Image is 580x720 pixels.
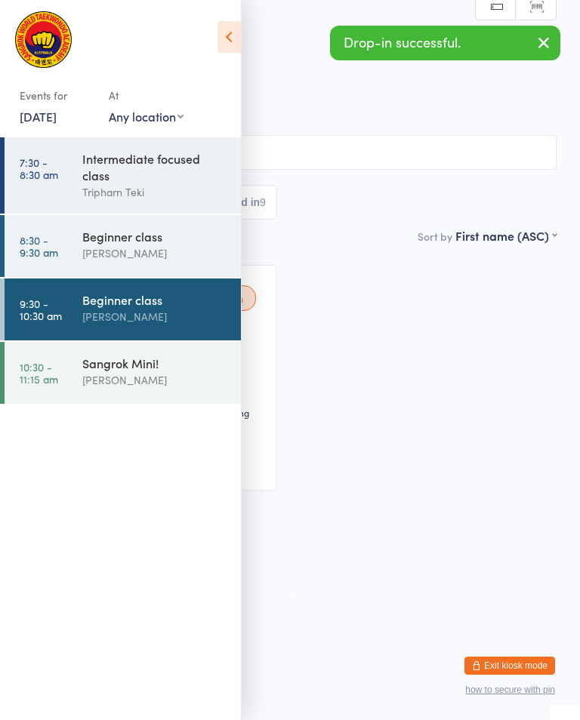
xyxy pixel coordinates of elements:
[82,228,228,245] div: Beginner class
[5,137,241,214] a: 7:30 -8:30 amIntermediate focused classTripharn Teki
[82,245,228,262] div: [PERSON_NAME]
[260,196,266,208] div: 9
[15,11,72,68] img: Sangrok World Taekwondo Academy
[464,657,555,675] button: Exit kiosk mode
[23,99,557,114] span: Taekwondo
[20,361,58,385] time: 10:30 - 11:15 am
[20,108,57,125] a: [DATE]
[5,278,241,340] a: 9:30 -10:30 amBeginner class[PERSON_NAME]
[20,234,58,258] time: 8:30 - 9:30 am
[418,229,452,244] label: Sort by
[465,685,555,695] button: how to secure with pin
[82,355,228,371] div: Sangrok Mini!
[20,156,58,180] time: 7:30 - 8:30 am
[5,342,241,404] a: 10:30 -11:15 amSangrok Mini![PERSON_NAME]
[455,227,557,244] div: First name (ASC)
[20,83,94,108] div: Events for
[82,150,228,183] div: Intermediate focused class
[23,21,557,46] h2: Beginner class Check-in
[109,83,184,108] div: At
[23,69,533,84] span: [PERSON_NAME]
[109,108,184,125] div: Any location
[23,54,533,69] span: [DATE] 9:30am
[5,215,241,277] a: 8:30 -9:30 amBeginner class[PERSON_NAME]
[23,135,557,170] input: Search
[23,84,533,99] span: [PERSON_NAME]
[82,308,228,325] div: [PERSON_NAME]
[330,26,560,60] div: Drop-in successful.
[82,291,228,308] div: Beginner class
[20,297,62,322] time: 9:30 - 10:30 am
[82,183,228,201] div: Tripharn Teki
[82,371,228,389] div: [PERSON_NAME]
